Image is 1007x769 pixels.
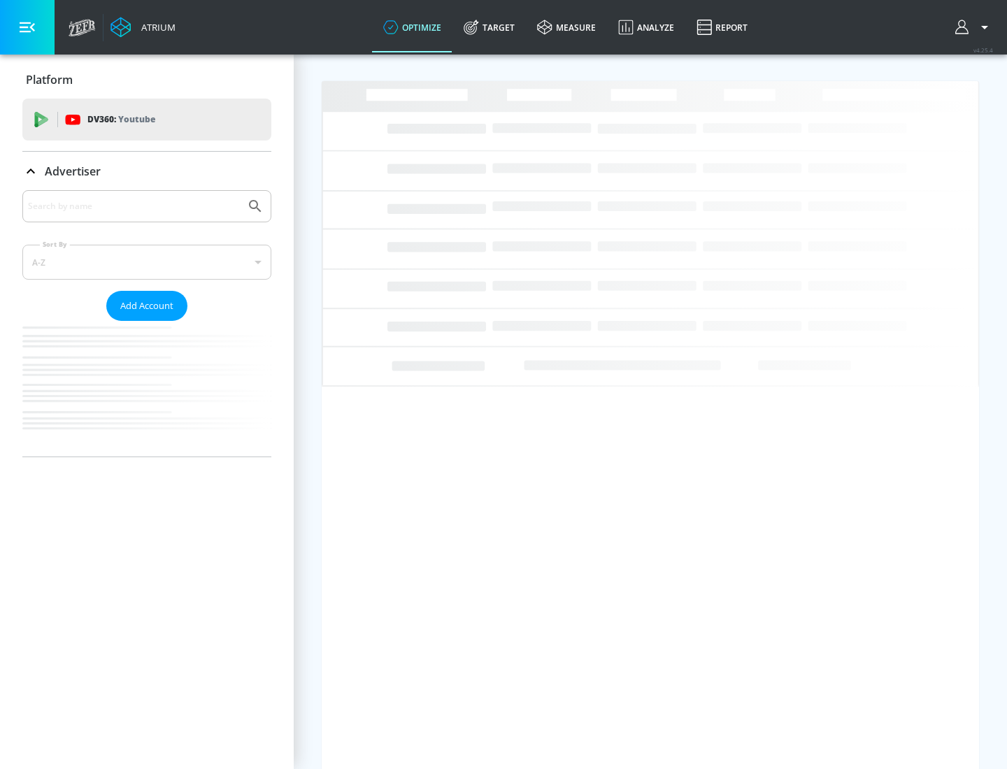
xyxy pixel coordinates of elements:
div: Advertiser [22,190,271,457]
a: optimize [372,2,452,52]
p: Advertiser [45,164,101,179]
a: measure [526,2,607,52]
button: Add Account [106,291,187,321]
a: Analyze [607,2,685,52]
div: Advertiser [22,152,271,191]
span: v 4.25.4 [973,46,993,54]
a: Target [452,2,526,52]
a: Atrium [110,17,176,38]
nav: list of Advertiser [22,321,271,457]
div: Atrium [136,21,176,34]
a: Report [685,2,759,52]
input: Search by name [28,197,240,215]
div: A-Z [22,245,271,280]
p: DV360: [87,112,155,127]
span: Add Account [120,298,173,314]
p: Youtube [118,112,155,127]
div: Platform [22,60,271,99]
p: Platform [26,72,73,87]
label: Sort By [40,240,70,249]
div: DV360: Youtube [22,99,271,141]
